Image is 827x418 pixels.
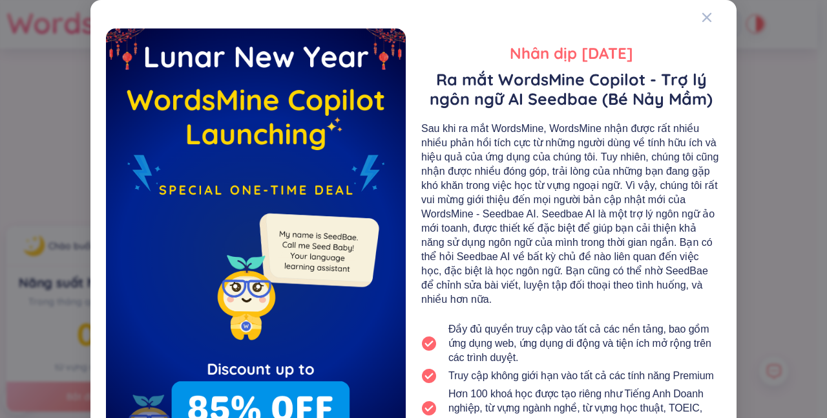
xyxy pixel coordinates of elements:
div: Sau khi ra mắt WordsMine, WordsMine nhận được rất nhiều nhiều phản hồi tích cực từ những người dù... [421,122,721,307]
span: Truy cập không giới hạn vào tất cả các tính năng Premium [448,369,714,383]
span: Ra mắt WordsMine Copilot - Trợ lý ngôn ngữ AI Seedbae (Bé Nảy Mầm) [421,70,721,109]
img: minionSeedbaeMessage.35ffe99e.png [253,187,382,316]
span: Nhân dịp [DATE] [421,41,721,65]
span: Đầy đủ quyền truy cập vào tất cả các nền tảng, bao gồm ứng dụng web, ứng dụng di động và tiện ích... [448,322,721,365]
